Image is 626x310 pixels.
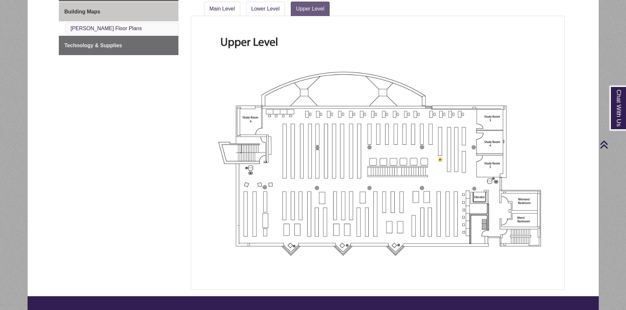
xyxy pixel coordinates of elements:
[59,2,178,22] a: Building Maps
[64,9,100,14] span: Building Maps
[64,43,122,48] span: Technology & Supplies
[600,140,624,149] a: Back to Top
[195,19,561,283] img: Upper level floor plan
[59,36,178,55] a: Technology & Supplies
[204,2,240,16] a: Main Level
[71,26,142,31] a: [PERSON_NAME] Floor Plans
[246,2,285,16] a: Lower Level
[291,2,330,16] a: Upper Level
